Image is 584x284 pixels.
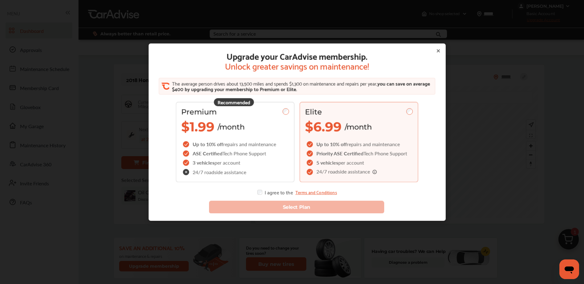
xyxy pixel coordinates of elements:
span: Elite [305,108,322,116]
a: Terms and Conditions [295,190,337,195]
span: Priority ASE Certified [316,150,364,157]
span: VEHICLES [295,198,319,203]
div: I agree to the [257,190,337,195]
span: The average person drives about 13,500 miles and spends $1,300 on maintenance and repairs per year, [172,79,377,88]
img: car-basic.192fe7b4.svg [297,209,307,219]
span: 24/7 roadside assistance [316,169,377,175]
img: checkIcon.6d469ec1.svg [183,160,190,166]
img: check-cross-icon.c68f34ea.svg [183,169,190,176]
span: ID:1331483 [40,71,68,78]
img: checkIcon.6d469ec1.svg [183,151,190,157]
span: you can save on average $400 by upgrading your membership to Premium or Elite. [172,79,430,93]
img: BasicPremiumLogo.8d547ee0.svg [490,67,527,73]
span: 5 vehicles [316,159,338,166]
span: MEMBER [40,198,83,203]
img: checkIcon.6d469ec1.svg [307,151,314,157]
span: Up to 10% off [193,141,223,148]
span: Tech Phone Support [364,150,407,157]
span: BASIC [530,198,544,203]
span: 3 vehicles [193,159,215,166]
img: phone-black.37208b07.svg [40,214,45,219]
span: repairs and maintenance [347,141,400,148]
img: checkIcon.6d469ec1.svg [307,160,314,166]
div: Recommended [214,98,254,106]
img: BasicBadge.31956f0b.svg [530,205,544,219]
span: /month [218,122,245,131]
span: [PERSON_NAME] [40,205,83,214]
img: checkIcon.6d469ec1.svg [183,141,190,148]
span: [PHONE_NUMBER] [45,214,83,220]
span: Tech Phone Support [223,150,266,157]
img: checkIcon.6d469ec1.svg [307,141,314,148]
span: $1.99 [181,119,215,135]
span: Up to 10% off [316,141,347,148]
span: /month [345,122,372,131]
span: 2 [308,210,312,217]
span: Premium [181,108,217,116]
img: CA_CheckIcon.cf4f08d4.svg [162,82,170,90]
span: Unlock greater savings on maintenance! [225,61,369,71]
img: checkIcon.6d469ec1.svg [307,169,314,175]
span: ASE Certified [193,150,223,157]
span: repairs and maintenance [223,141,276,148]
span: Since [DATE] [40,78,68,83]
span: per account [338,159,364,166]
span: Upgrade your CarAdvise membership. [225,51,369,61]
iframe: Button to launch messaging window [559,259,579,279]
span: $6.99 [305,119,342,135]
span: Fleet Membership ID [40,65,97,71]
span: 24/7 roadside assistance [193,170,246,175]
span: per account [215,159,240,166]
